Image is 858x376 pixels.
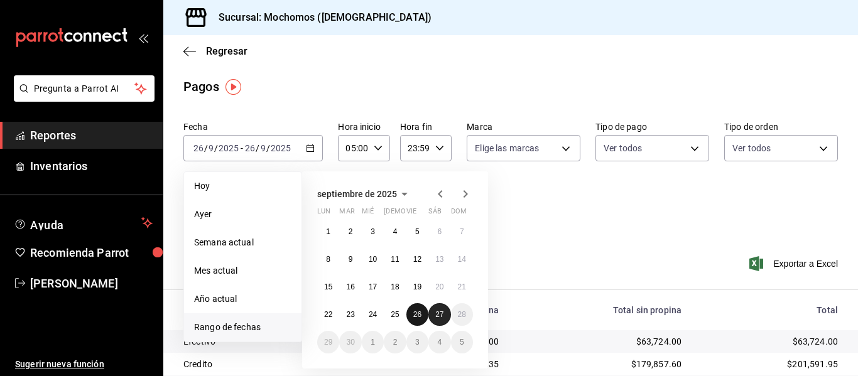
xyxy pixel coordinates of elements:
span: - [241,143,243,153]
span: Hoy [194,180,291,193]
span: / [256,143,259,153]
input: -- [244,143,256,153]
div: $201,591.95 [702,358,838,370]
button: 7 de septiembre de 2025 [451,220,473,243]
span: Ver todos [732,142,771,154]
button: 21 de septiembre de 2025 [451,276,473,298]
div: Total [702,305,838,315]
abbr: 10 de septiembre de 2025 [369,255,377,264]
button: 8 de septiembre de 2025 [317,248,339,271]
button: 3 de septiembre de 2025 [362,220,384,243]
button: 11 de septiembre de 2025 [384,248,406,271]
abbr: 1 de octubre de 2025 [371,338,375,346]
abbr: 26 de septiembre de 2025 [413,310,421,319]
abbr: 22 de septiembre de 2025 [324,310,332,319]
button: 29 de septiembre de 2025 [317,331,339,353]
abbr: 15 de septiembre de 2025 [324,282,332,291]
abbr: jueves [384,207,458,220]
span: [PERSON_NAME] [30,275,153,292]
abbr: 27 de septiembre de 2025 [435,310,443,319]
span: Elige las marcas [475,142,539,154]
img: Tooltip marker [225,79,241,95]
abbr: 6 de septiembre de 2025 [437,227,442,236]
button: 6 de septiembre de 2025 [428,220,450,243]
abbr: 25 de septiembre de 2025 [391,310,399,319]
span: Reportes [30,127,153,144]
button: 5 de octubre de 2025 [451,331,473,353]
button: 13 de septiembre de 2025 [428,248,450,271]
input: -- [193,143,204,153]
button: 24 de septiembre de 2025 [362,303,384,326]
span: / [204,143,208,153]
button: Regresar [183,45,247,57]
span: Ayuda [30,215,136,230]
div: Total sin propina [519,305,682,315]
abbr: 3 de septiembre de 2025 [371,227,375,236]
abbr: 20 de septiembre de 2025 [435,282,443,291]
span: / [214,143,218,153]
span: Semana actual [194,236,291,249]
div: $63,724.00 [519,335,682,348]
abbr: 12 de septiembre de 2025 [413,255,421,264]
abbr: 14 de septiembre de 2025 [458,255,466,264]
button: 2 de septiembre de 2025 [339,220,361,243]
abbr: domingo [451,207,467,220]
label: Tipo de pago [595,122,709,131]
button: 1 de septiembre de 2025 [317,220,339,243]
button: 16 de septiembre de 2025 [339,276,361,298]
button: 12 de septiembre de 2025 [406,248,428,271]
span: Sugerir nueva función [15,358,153,371]
span: Ver todos [604,142,642,154]
label: Hora fin [400,122,452,131]
abbr: viernes [406,207,416,220]
button: 30 de septiembre de 2025 [339,331,361,353]
abbr: 9 de septiembre de 2025 [349,255,353,264]
span: / [266,143,270,153]
abbr: 1 de septiembre de 2025 [326,227,330,236]
abbr: 28 de septiembre de 2025 [458,310,466,319]
span: Ayer [194,208,291,221]
span: Pregunta a Parrot AI [34,82,135,95]
abbr: 3 de octubre de 2025 [415,338,420,346]
span: Mes actual [194,264,291,277]
button: 14 de septiembre de 2025 [451,248,473,271]
button: 27 de septiembre de 2025 [428,303,450,326]
button: 9 de septiembre de 2025 [339,248,361,271]
div: Credito [183,358,364,370]
div: $63,724.00 [702,335,838,348]
abbr: 8 de septiembre de 2025 [326,255,330,264]
button: 20 de septiembre de 2025 [428,276,450,298]
button: 25 de septiembre de 2025 [384,303,406,326]
abbr: 21 de septiembre de 2025 [458,282,466,291]
abbr: 17 de septiembre de 2025 [369,282,377,291]
abbr: sábado [428,207,442,220]
abbr: 23 de septiembre de 2025 [346,310,354,319]
abbr: 4 de octubre de 2025 [437,338,442,346]
input: ---- [218,143,239,153]
button: 1 de octubre de 2025 [362,331,384,353]
abbr: 16 de septiembre de 2025 [346,282,354,291]
abbr: miércoles [362,207,374,220]
button: Exportar a Excel [752,256,838,271]
abbr: 4 de septiembre de 2025 [393,227,398,236]
div: $179,857.60 [519,358,682,370]
span: Inventarios [30,158,153,175]
abbr: 5 de septiembre de 2025 [415,227,420,236]
abbr: 2 de octubre de 2025 [393,338,398,346]
a: Pregunta a Parrot AI [9,91,155,104]
button: 19 de septiembre de 2025 [406,276,428,298]
button: 18 de septiembre de 2025 [384,276,406,298]
button: open_drawer_menu [138,33,148,43]
abbr: 19 de septiembre de 2025 [413,282,421,291]
button: 17 de septiembre de 2025 [362,276,384,298]
span: Regresar [206,45,247,57]
label: Marca [467,122,580,131]
input: ---- [270,143,291,153]
label: Hora inicio [338,122,389,131]
h3: Sucursal: Mochomos ([DEMOGRAPHIC_DATA]) [209,10,432,25]
button: 15 de septiembre de 2025 [317,276,339,298]
div: Pagos [183,77,219,96]
abbr: martes [339,207,354,220]
span: Rango de fechas [194,321,291,334]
